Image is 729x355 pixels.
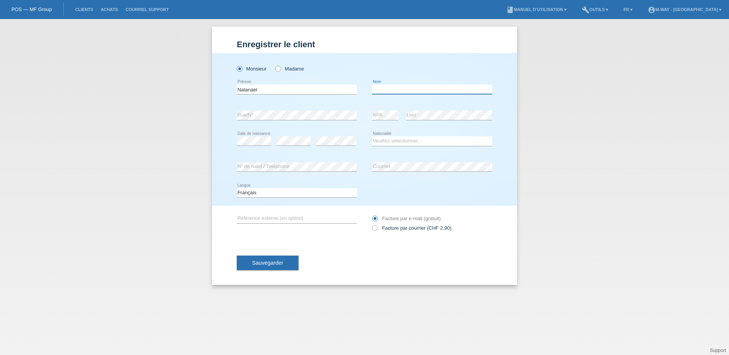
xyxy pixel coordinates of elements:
[620,7,636,12] a: FR ▾
[252,260,283,266] span: Sauvegarder
[237,66,242,71] input: Monsieur
[237,256,299,270] button: Sauvegarder
[578,7,612,12] a: buildOutils ▾
[648,6,655,14] i: account_circle
[237,40,492,49] h1: Enregistrer le client
[275,66,280,71] input: Madame
[644,7,725,12] a: account_circlem-way - [GEOGRAPHIC_DATA] ▾
[372,216,377,225] input: Facture par e-mail (gratuit)
[372,225,451,231] label: Facture par courrier (CHF 2.90)
[122,7,172,12] a: Courriel Support
[237,66,267,72] label: Monsieur
[71,7,97,12] a: Clients
[506,6,514,14] i: book
[372,225,377,235] input: Facture par courrier (CHF 2.90)
[97,7,122,12] a: Achats
[372,216,441,221] label: Facture par e-mail (gratuit)
[503,7,570,12] a: bookManuel d’utilisation ▾
[710,348,726,353] a: Support
[275,66,304,72] label: Madame
[582,6,589,14] i: build
[11,6,52,12] a: POS — MF Group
